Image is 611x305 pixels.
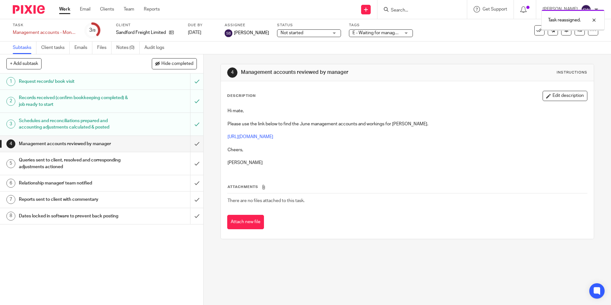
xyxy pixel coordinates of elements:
[19,77,129,86] h1: Request records/ book visit
[19,139,129,149] h1: Management accounts reviewed by manager
[548,17,581,23] p: Task reassigned.
[19,211,129,221] h1: Dates locked in software to prevent back posting
[225,29,232,37] img: svg%3E
[228,135,273,139] a: [URL][DOMAIN_NAME]
[188,30,201,35] span: [DATE]
[116,42,140,54] a: Notes (0)
[19,178,129,188] h1: Relationship manager/ team notified
[581,4,591,15] img: svg%3E
[59,6,70,12] a: Work
[152,58,197,69] button: Hide completed
[100,6,114,12] a: Clients
[228,185,258,189] span: Attachments
[19,155,129,172] h1: Queries sent to client, resolved and corresponding adjustments actioned
[116,23,180,28] label: Client
[19,93,129,109] h1: Records received (confirm bookkeeping completed) & job ready to start
[41,42,70,54] a: Client tasks
[228,160,587,166] p: [PERSON_NAME]
[97,42,112,54] a: Files
[188,23,217,28] label: Due by
[6,159,15,168] div: 5
[161,61,193,66] span: Hide completed
[89,27,96,34] div: 3
[6,97,15,106] div: 2
[557,70,587,75] div: Instructions
[225,23,269,28] label: Assignee
[227,67,237,78] div: 4
[6,195,15,204] div: 7
[227,93,256,98] p: Description
[6,212,15,221] div: 8
[80,6,90,12] a: Email
[19,195,129,204] h1: Reports sent to client with commentary
[74,42,92,54] a: Emails
[13,29,77,36] div: Management accounts - Monthly
[228,121,587,127] p: Please use the link below to find the June management accounts and workings for [PERSON_NAME].
[234,30,269,36] span: [PERSON_NAME]
[144,42,169,54] a: Audit logs
[92,29,96,32] small: /8
[241,69,421,76] h1: Management accounts reviewed by manager
[228,108,587,114] p: Hi mate,
[13,23,77,28] label: Task
[144,6,160,12] a: Reports
[116,29,166,36] p: Sandford Freight Limited
[6,139,15,148] div: 4
[281,31,303,35] span: Not started
[352,31,431,35] span: E - Waiting for manager review/approval
[13,5,45,14] img: Pixie
[6,58,42,69] button: + Add subtask
[13,42,36,54] a: Subtasks
[6,179,15,188] div: 6
[227,215,264,229] button: Attach new file
[19,116,129,132] h1: Schedules and reconciliations prepared and accounting adjustments calculated & posted
[228,147,587,153] p: Cheers,
[543,91,587,101] button: Edit description
[6,77,15,86] div: 1
[6,120,15,129] div: 3
[228,199,305,203] span: There are no files attached to this task.
[277,23,341,28] label: Status
[124,6,134,12] a: Team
